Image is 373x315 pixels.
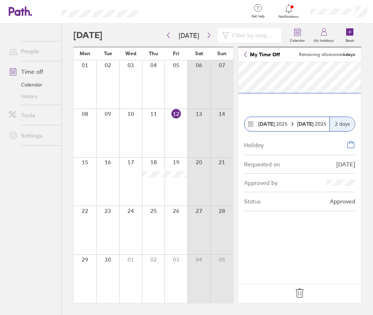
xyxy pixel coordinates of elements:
span: Get help [246,14,270,19]
span: Sun [217,51,227,56]
a: People [3,44,61,58]
div: 2 days [329,117,355,131]
div: [DATE] [336,161,355,167]
strong: 6 days [343,52,355,57]
span: Mon [80,51,90,56]
div: Approved by [244,179,277,186]
input: Filter by employee [229,28,277,42]
a: Book [338,24,361,47]
span: Remaining allowance: [299,52,355,57]
div: Approved [330,198,355,205]
a: My Time Off [244,52,280,57]
a: Settings [3,128,61,143]
label: Book [341,36,358,43]
a: Tools [3,108,61,122]
span: Sat [195,51,203,56]
a: Calendar [3,79,61,90]
span: Thu [149,51,158,56]
a: My holidays [309,24,338,47]
span: Tue [104,51,112,56]
span: 2025 [258,121,288,127]
label: My holidays [309,36,338,43]
div: Status [244,198,260,205]
button: [DATE] [173,29,205,41]
a: History [3,90,61,102]
strong: [DATE] [297,121,315,127]
div: Holiday [244,140,264,148]
span: Fri [173,51,179,56]
span: 2025 [297,121,327,127]
label: Calendar [285,36,309,43]
a: Time off [3,64,61,79]
span: Notifications [277,15,301,19]
div: Requested on [244,161,280,167]
strong: [DATE] [258,121,275,127]
a: Calendar [285,24,309,47]
a: Notifications [277,4,301,19]
span: Wed [125,51,136,56]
